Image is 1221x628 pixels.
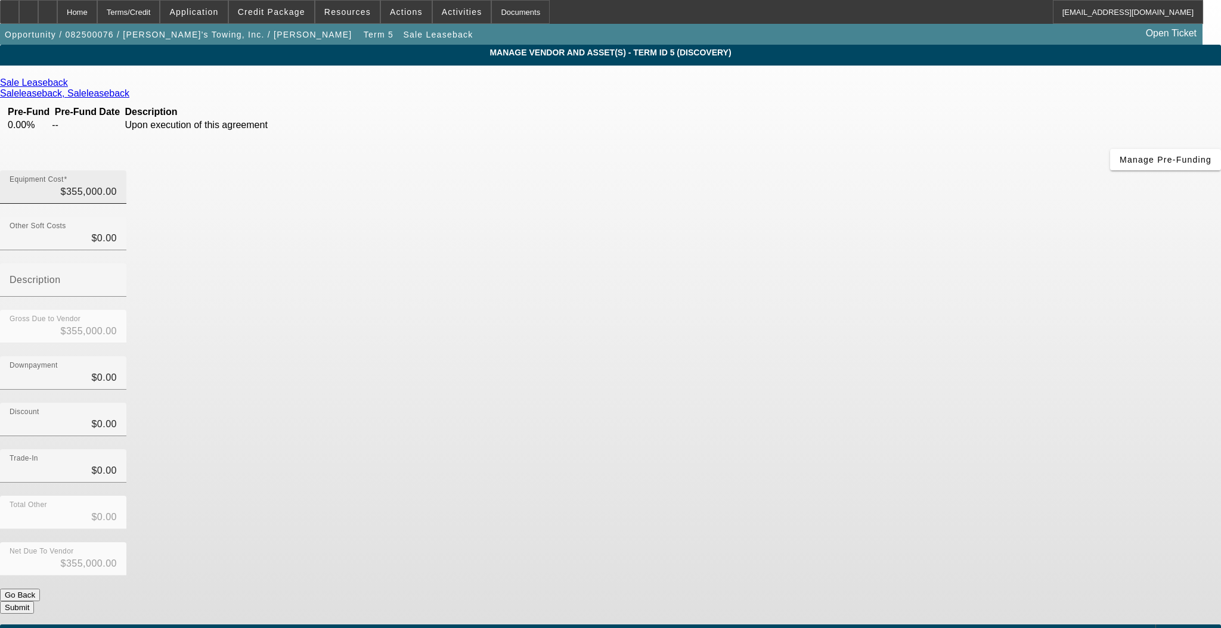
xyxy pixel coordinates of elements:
span: Opportunity / 082500076 / [PERSON_NAME]'s Towing, Inc. / [PERSON_NAME] [5,30,352,39]
button: Resources [315,1,380,23]
td: 0.00% [7,119,50,131]
mat-label: Gross Due to Vendor [10,315,80,323]
span: Actions [390,7,423,17]
button: Manage Pre-Funding [1110,149,1221,170]
span: Sale Leaseback [403,30,473,39]
mat-label: Downpayment [10,362,58,369]
span: Activities [442,7,482,17]
mat-label: Equipment Cost [10,176,64,184]
mat-label: Total Other [10,501,47,509]
mat-label: Other Soft Costs [10,222,66,230]
td: Upon execution of this agreement [125,119,297,131]
th: Pre-Fund Date [51,106,123,118]
button: Sale Leaseback [400,24,476,45]
mat-label: Description [10,275,61,285]
span: MANAGE VENDOR AND ASSET(S) - Term ID 5 (Discovery) [9,48,1212,57]
a: Open Ticket [1141,23,1201,43]
span: Resources [324,7,371,17]
button: Activities [433,1,491,23]
button: Credit Package [229,1,314,23]
button: Actions [381,1,432,23]
span: Application [169,7,218,17]
span: Credit Package [238,7,305,17]
th: Pre-Fund [7,106,50,118]
mat-label: Net Due To Vendor [10,548,74,555]
button: Term 5 [360,24,398,45]
mat-label: Trade-In [10,455,38,462]
span: Term 5 [364,30,393,39]
mat-label: Discount [10,408,39,416]
th: Description [125,106,297,118]
td: -- [51,119,123,131]
button: Application [160,1,227,23]
span: Manage Pre-Funding [1120,155,1211,164]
